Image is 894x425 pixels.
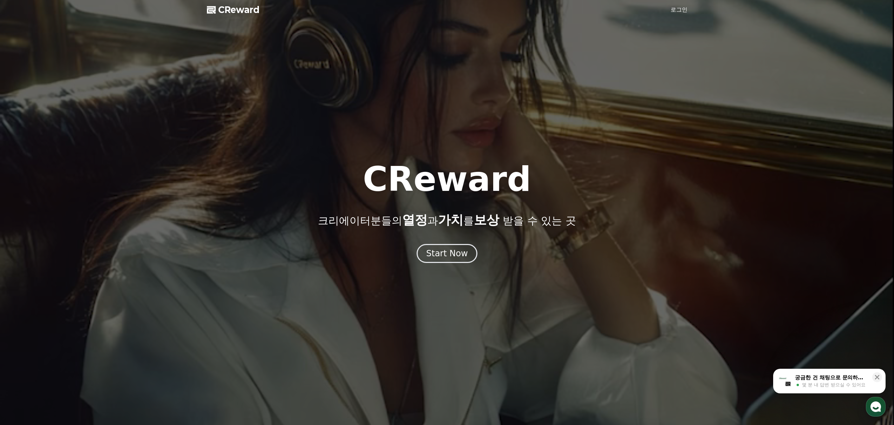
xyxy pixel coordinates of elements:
a: Start Now [417,251,477,258]
span: 열정 [402,213,428,227]
button: Start Now [417,244,477,263]
span: 가치 [438,213,463,227]
div: Start Now [426,248,468,259]
a: CReward [207,4,260,15]
p: 크리에이터분들의 과 를 받을 수 있는 곳 [318,213,576,227]
h1: CReward [363,162,531,196]
span: 보상 [474,213,499,227]
a: 로그인 [671,6,687,14]
span: CReward [218,4,260,15]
